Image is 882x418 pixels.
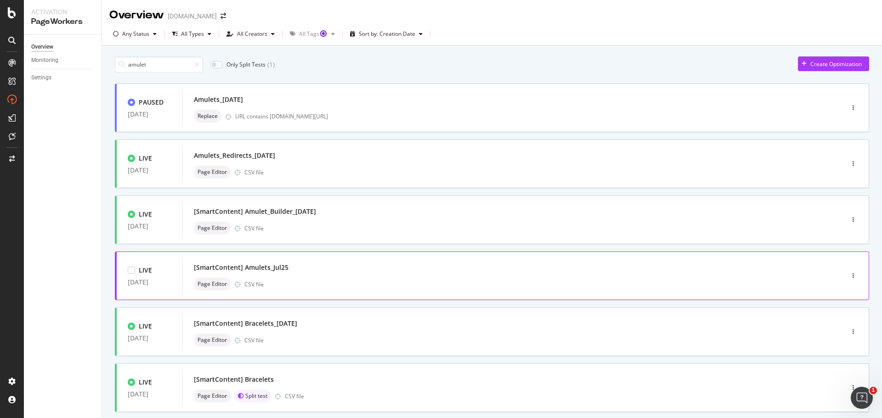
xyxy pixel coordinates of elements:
div: LIVE [139,210,152,219]
button: Sort by: Creation Date [346,27,426,41]
button: All Creators [223,27,278,41]
div: arrow-right-arrow-left [220,13,226,19]
div: [SmartContent] Bracelets_[DATE] [194,319,297,328]
a: Settings [31,73,95,83]
button: All TagsTooltip anchor [286,27,339,41]
div: LIVE [139,378,152,387]
button: All Types [168,27,215,41]
div: [DATE] [128,223,171,230]
div: Settings [31,73,51,83]
div: brand label [234,390,271,402]
button: Create Optimization [798,56,869,71]
span: Page Editor [198,393,227,399]
div: Monitoring [31,56,58,65]
div: neutral label [194,110,221,123]
div: Overview [109,7,164,23]
div: [DATE] [128,390,171,398]
div: All Tags [299,31,328,37]
div: URL contains [DOMAIN_NAME][URL] [235,112,805,120]
div: CSV file [244,168,264,176]
div: Create Optimization [810,60,862,68]
div: neutral label [194,222,231,234]
button: Any Status [109,27,160,41]
div: [SmartContent] Bracelets [194,375,274,384]
span: 1 [870,387,877,394]
div: PAUSED [139,98,164,107]
div: CSV file [244,224,264,232]
div: CSV file [244,336,264,344]
div: [SmartContent] Amulets_Jul25 [194,263,288,272]
div: [SmartContent] Amulet_Builder_[DATE] [194,207,316,216]
div: CSV file [244,280,264,288]
div: neutral label [194,390,231,402]
div: LIVE [139,266,152,275]
a: Overview [31,42,95,52]
div: Overview [31,42,53,52]
a: Monitoring [31,56,95,65]
div: All Creators [237,31,267,37]
div: CSV file [285,392,304,400]
span: Split test [245,393,267,399]
div: ( 1 ) [267,60,275,69]
div: [DOMAIN_NAME] [168,11,217,21]
div: Amulets_[DATE] [194,95,243,104]
input: Search an Optimization [115,56,203,72]
div: neutral label [194,334,231,346]
div: neutral label [194,166,231,178]
span: Page Editor [198,337,227,343]
div: Only Split Tests [226,61,266,68]
div: All Types [181,31,204,37]
div: LIVE [139,322,152,331]
div: [DATE] [128,334,171,342]
div: Any Status [122,31,149,37]
div: [DATE] [128,279,171,286]
iframe: Intercom live chat [851,387,873,409]
div: LIVE [139,154,152,163]
span: Page Editor [198,225,227,231]
span: Replace [198,113,218,119]
div: PageWorkers [31,17,94,27]
div: Tooltip anchor [319,29,328,38]
div: [DATE] [128,167,171,174]
span: Page Editor [198,281,227,287]
div: neutral label [194,278,231,290]
div: Sort by: Creation Date [359,31,415,37]
div: Amulets_Redirects_[DATE] [194,151,275,160]
div: Activation [31,7,94,17]
span: Page Editor [198,169,227,175]
div: [DATE] [128,111,171,118]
